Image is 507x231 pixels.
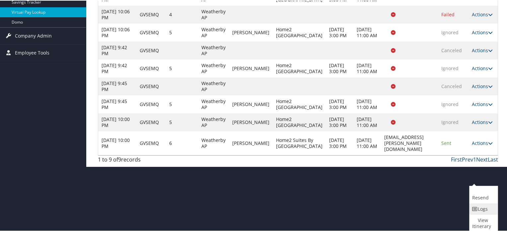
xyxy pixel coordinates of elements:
[229,131,273,155] td: [PERSON_NAME]
[326,23,353,41] td: [DATE] 3:00 PM
[166,113,198,131] td: 5
[472,82,493,89] a: Actions
[136,41,166,59] td: GVSEMQ
[198,113,229,131] td: Weatherby AP
[353,23,381,41] td: [DATE] 11:00 AM
[472,11,493,17] a: Actions
[472,100,493,107] a: Actions
[451,155,462,163] a: First
[472,29,493,35] a: Actions
[353,59,381,77] td: [DATE] 11:00 AM
[441,82,462,89] span: Canceled
[118,155,121,163] span: 9
[98,59,136,77] td: [DATE] 9:42 PM
[326,131,353,155] td: [DATE] 3:00 PM
[136,113,166,131] td: GVSEMQ
[15,27,52,44] span: Company Admin
[136,77,166,95] td: GVSEMQ
[98,41,136,59] td: [DATE] 9:42 PM
[136,59,166,77] td: GVSEMQ
[98,95,136,113] td: [DATE] 9:45 PM
[472,64,493,71] a: Actions
[198,41,229,59] td: Weatherby AP
[166,131,198,155] td: 6
[470,185,496,203] a: Resend
[229,113,273,131] td: [PERSON_NAME]
[198,131,229,155] td: Weatherby AP
[198,23,229,41] td: Weatherby AP
[229,95,273,113] td: [PERSON_NAME]
[15,44,49,60] span: Employee Tools
[441,47,462,53] span: Canceled
[98,113,136,131] td: [DATE] 10:00 PM
[166,5,198,23] td: 4
[470,203,496,214] a: Logs
[488,155,498,163] a: Last
[441,64,459,71] span: Ignored
[472,139,493,146] a: Actions
[273,113,326,131] td: Home2 [GEOGRAPHIC_DATA]
[98,131,136,155] td: [DATE] 10:00 PM
[353,113,381,131] td: [DATE] 11:00 AM
[441,11,455,17] span: Failed
[326,59,353,77] td: [DATE] 3:00 PM
[441,118,459,125] span: Ignored
[472,47,493,53] a: Actions
[98,155,190,166] div: 1 to 9 of records
[229,23,273,41] td: [PERSON_NAME]
[273,131,326,155] td: Home2 Suites By [GEOGRAPHIC_DATA]
[98,77,136,95] td: [DATE] 9:45 PM
[353,95,381,113] td: [DATE] 11:00 AM
[136,131,166,155] td: GVSEMQ
[98,23,136,41] td: [DATE] 10:06 PM
[136,5,166,23] td: GVSEMQ
[273,59,326,77] td: Home2 [GEOGRAPHIC_DATA]
[166,59,198,77] td: 5
[198,95,229,113] td: Weatherby AP
[273,95,326,113] td: Home2 [GEOGRAPHIC_DATA]
[98,5,136,23] td: [DATE] 10:06 PM
[326,113,353,131] td: [DATE] 3:00 PM
[473,155,476,163] a: 1
[198,77,229,95] td: Weatherby AP
[229,59,273,77] td: [PERSON_NAME]
[441,100,459,107] span: Ignored
[476,155,488,163] a: Next
[381,131,438,155] td: [EMAIL_ADDRESS][PERSON_NAME][DOMAIN_NAME]
[273,23,326,41] td: Home2 [GEOGRAPHIC_DATA]
[353,131,381,155] td: [DATE] 11:00 AM
[472,118,493,125] a: Actions
[441,139,451,146] span: Sent
[136,23,166,41] td: GVSEMQ
[166,95,198,113] td: 5
[166,23,198,41] td: 5
[136,95,166,113] td: GVSEMQ
[326,95,353,113] td: [DATE] 3:00 PM
[441,29,459,35] span: Ignored
[198,5,229,23] td: Weatherby AP
[198,59,229,77] td: Weatherby AP
[462,155,473,163] a: Prev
